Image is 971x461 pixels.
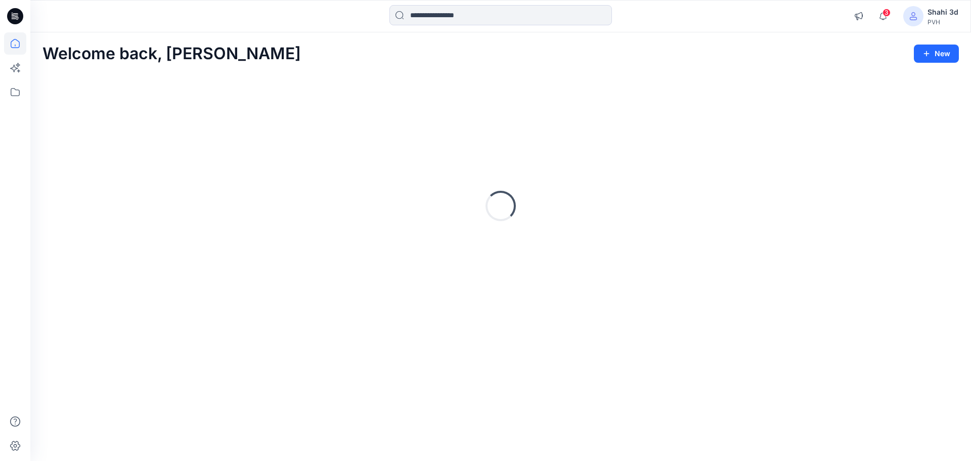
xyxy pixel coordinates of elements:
[909,12,917,20] svg: avatar
[914,45,959,63] button: New
[928,6,958,18] div: Shahi 3d
[882,9,891,17] span: 3
[928,18,958,26] div: PVH
[42,45,301,63] h2: Welcome back, [PERSON_NAME]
